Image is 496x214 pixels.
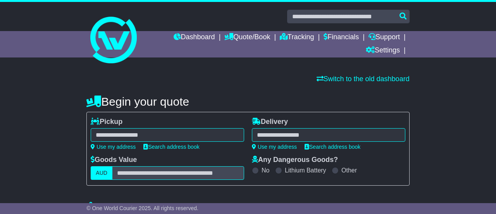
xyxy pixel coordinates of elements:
label: Lithium Battery [285,167,326,174]
a: Quote/Book [224,31,270,44]
label: AUD [91,166,112,180]
h4: Begin your quote [86,95,409,108]
a: Support [369,31,400,44]
a: Tracking [280,31,314,44]
label: Pickup [91,118,122,126]
a: Financials [324,31,359,44]
a: Search address book [143,144,199,150]
span: © One World Courier 2025. All rights reserved. [86,205,198,211]
a: Switch to the old dashboard [317,75,410,83]
a: Use my address [91,144,136,150]
label: Goods Value [91,156,137,164]
a: Use my address [252,144,297,150]
label: No [262,167,269,174]
label: Delivery [252,118,288,126]
a: Search address book [305,144,360,150]
label: Any Dangerous Goods? [252,156,338,164]
label: Other [341,167,357,174]
a: Dashboard [174,31,215,44]
a: Settings [366,44,400,57]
